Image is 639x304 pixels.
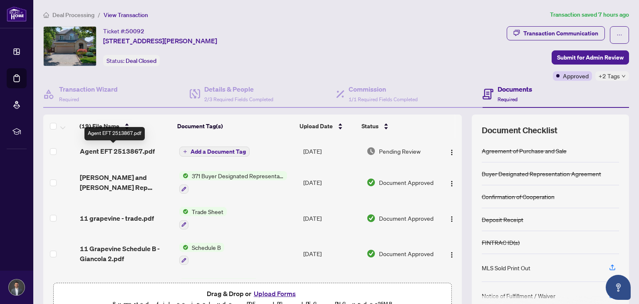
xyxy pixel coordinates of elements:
[498,96,518,102] span: Required
[126,57,156,65] span: Deal Closed
[622,74,626,78] span: down
[179,171,287,194] button: Status Icon371 Buyer Designated Representation Agreement - Authority for Purchase or Lease
[523,27,598,40] div: Transaction Communication
[300,236,363,272] td: [DATE]
[7,6,27,22] img: logo
[599,71,620,81] span: +2 Tags
[126,27,144,35] span: 50092
[482,291,555,300] div: Notice of Fulfillment / Waiver
[617,32,622,38] span: ellipsis
[445,247,458,260] button: Logo
[445,176,458,189] button: Logo
[80,213,154,223] span: 11 grapevine - trade.pdf
[482,263,530,272] div: MLS Sold Print Out
[80,172,173,192] span: [PERSON_NAME] and [PERSON_NAME] Rep 371.pdf
[552,50,629,65] button: Submit for Admin Review
[179,243,224,265] button: Status IconSchedule B
[498,84,532,94] h4: Documents
[482,192,555,201] div: Confirmation of Cooperation
[358,115,434,138] th: Status
[482,146,567,155] div: Agreement of Purchase and Sale
[606,275,631,300] button: Open asap
[80,244,173,264] span: 11 Grapevine Schedule B - Giancola 2.pdf
[179,146,250,157] button: Add a Document Tag
[183,150,187,154] span: plus
[76,115,174,138] th: (19) File Name
[179,171,188,180] img: Status Icon
[379,178,433,187] span: Document Approved
[204,84,273,94] h4: Details & People
[188,278,258,287] span: Receipt of Funds Record
[367,147,376,156] img: Document Status
[103,36,217,46] span: [STREET_ADDRESS][PERSON_NAME]
[207,288,298,299] span: Drag & Drop or
[251,288,298,299] button: Upload Forms
[179,147,250,157] button: Add a Document Tag
[300,122,333,131] span: Upload Date
[44,27,96,66] img: IMG-N12292889_1.jpg
[59,96,79,102] span: Required
[563,71,589,80] span: Approved
[188,243,224,252] span: Schedule B
[43,12,49,18] span: home
[362,122,379,131] span: Status
[367,249,376,258] img: Document Status
[448,149,455,156] img: Logo
[103,55,160,66] div: Status:
[482,215,523,224] div: Deposit Receipt
[367,178,376,187] img: Document Status
[191,149,246,154] span: Add a Document Tag
[482,125,557,136] span: Document Checklist
[204,96,273,102] span: 2/3 Required Fields Completed
[445,212,458,225] button: Logo
[550,10,629,20] article: Transaction saved 7 hours ago
[482,169,601,178] div: Buyer Designated Representation Agreement
[482,238,520,247] div: FINTRAC ID(s)
[179,207,227,229] button: Status IconTrade Sheet
[300,138,363,164] td: [DATE]
[188,171,287,180] span: 371 Buyer Designated Representation Agreement - Authority for Purchase or Lease
[104,11,148,19] span: View Transaction
[98,10,100,20] li: /
[79,122,119,131] span: (19) File Name
[448,180,455,187] img: Logo
[448,252,455,258] img: Logo
[84,127,145,140] div: Agent EFT 2513867.pdf
[179,207,188,216] img: Status Icon
[379,249,433,258] span: Document Approved
[448,216,455,222] img: Logo
[174,115,296,138] th: Document Tag(s)
[300,164,363,200] td: [DATE]
[445,145,458,158] button: Logo
[9,279,25,295] img: Profile Icon
[179,278,258,301] button: Status IconReceipt of Funds Record
[379,214,433,223] span: Document Approved
[80,146,155,156] span: Agent EFT 2513867.pdf
[179,278,188,287] img: Status Icon
[349,96,418,102] span: 1/1 Required Fields Completed
[557,51,624,64] span: Submit for Admin Review
[379,147,421,156] span: Pending Review
[300,200,363,236] td: [DATE]
[52,11,94,19] span: Deal Processing
[188,207,227,216] span: Trade Sheet
[349,84,418,94] h4: Commission
[59,84,118,94] h4: Transaction Wizard
[296,115,358,138] th: Upload Date
[179,243,188,252] img: Status Icon
[103,26,144,36] div: Ticket #:
[367,214,376,223] img: Document Status
[507,26,605,40] button: Transaction Communication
